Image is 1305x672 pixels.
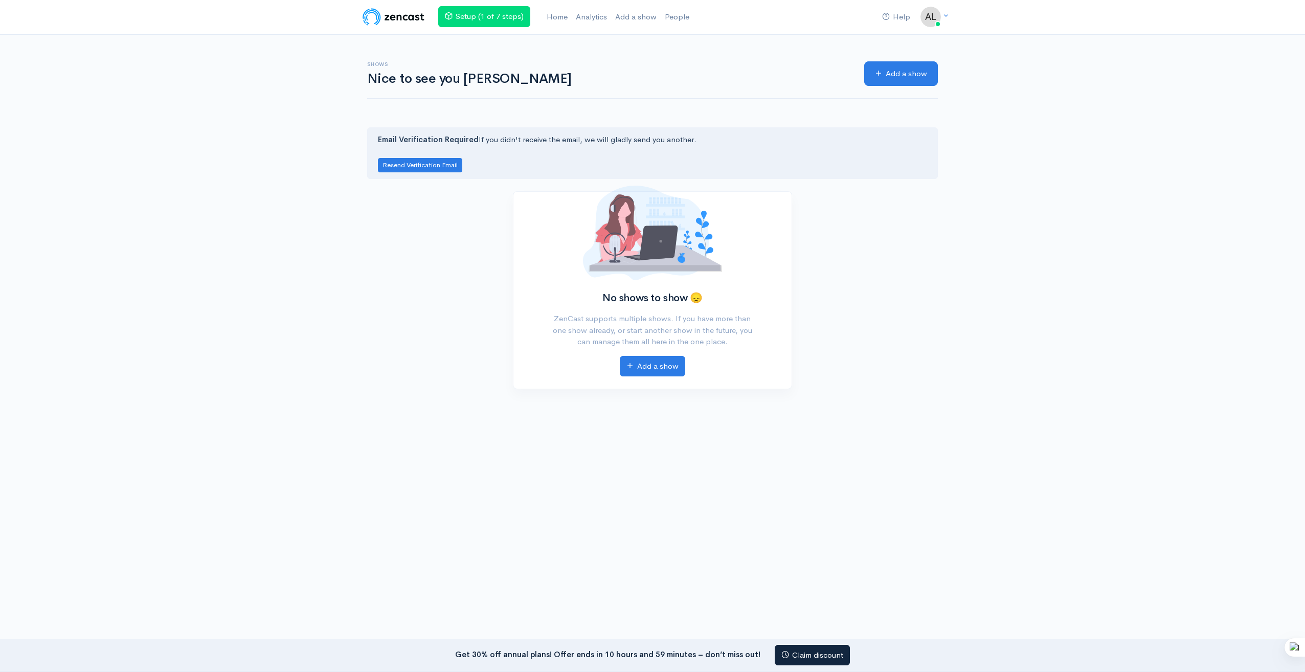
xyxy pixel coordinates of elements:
[367,72,852,86] h1: Nice to see you [PERSON_NAME]
[455,649,760,659] strong: Get 30% off annual plans! Offer ends in 10 hours and 59 minutes – don’t miss out!
[378,135,479,144] strong: Email Verification Required
[583,186,722,280] img: No shows added
[378,158,462,173] button: Resend Verification Email
[572,6,611,28] a: Analytics
[367,61,852,67] h6: Shows
[611,6,661,28] a: Add a show
[367,127,938,179] div: If you didn't receive the email, we will gladly send you another.
[548,293,757,304] h2: No shows to show 😞
[548,313,757,348] p: ZenCast supports multiple shows. If you have more than one show already, or start another show in...
[438,6,530,27] a: Setup (1 of 7 steps)
[661,6,693,28] a: People
[775,645,850,666] a: Claim discount
[543,6,572,28] a: Home
[920,7,941,27] img: ...
[864,61,938,86] a: Add a show
[878,6,914,28] a: Help
[620,356,685,377] a: Add a show
[361,7,426,27] img: ZenCast Logo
